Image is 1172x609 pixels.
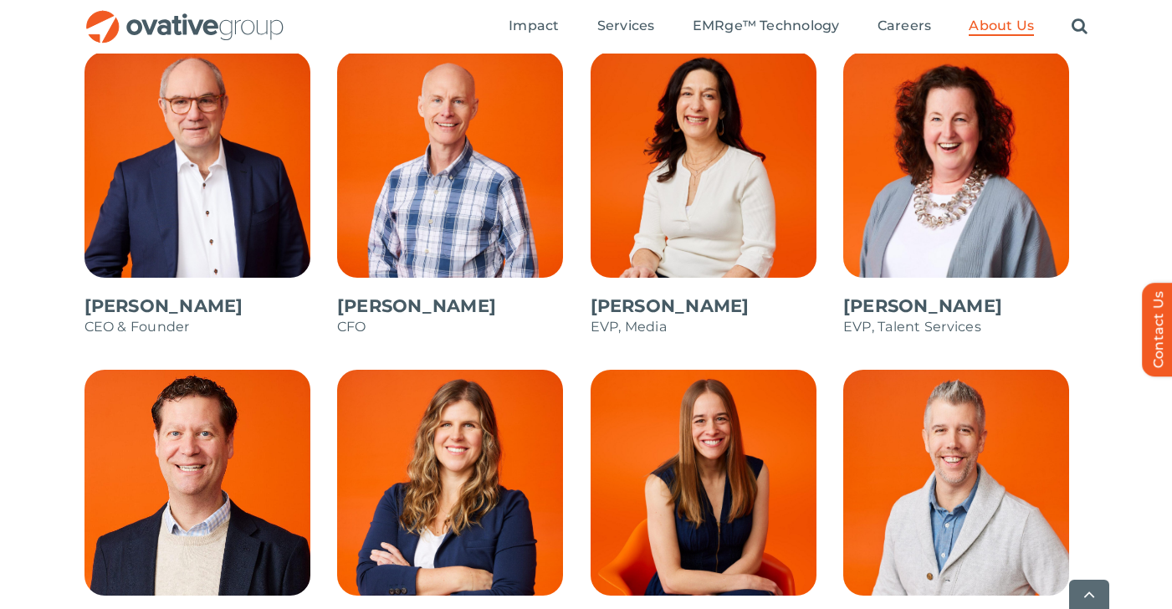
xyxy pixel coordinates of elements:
a: Careers [878,18,932,36]
span: EMRge™ Technology [693,18,840,34]
span: Services [597,18,655,34]
a: EMRge™ Technology [693,18,840,36]
a: OG_Full_horizontal_RGB [84,8,285,24]
a: Impact [509,18,559,36]
a: Services [597,18,655,36]
a: Search [1072,18,1088,36]
span: Careers [878,18,932,34]
a: About Us [969,18,1034,36]
span: About Us [969,18,1034,34]
span: Impact [509,18,559,34]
